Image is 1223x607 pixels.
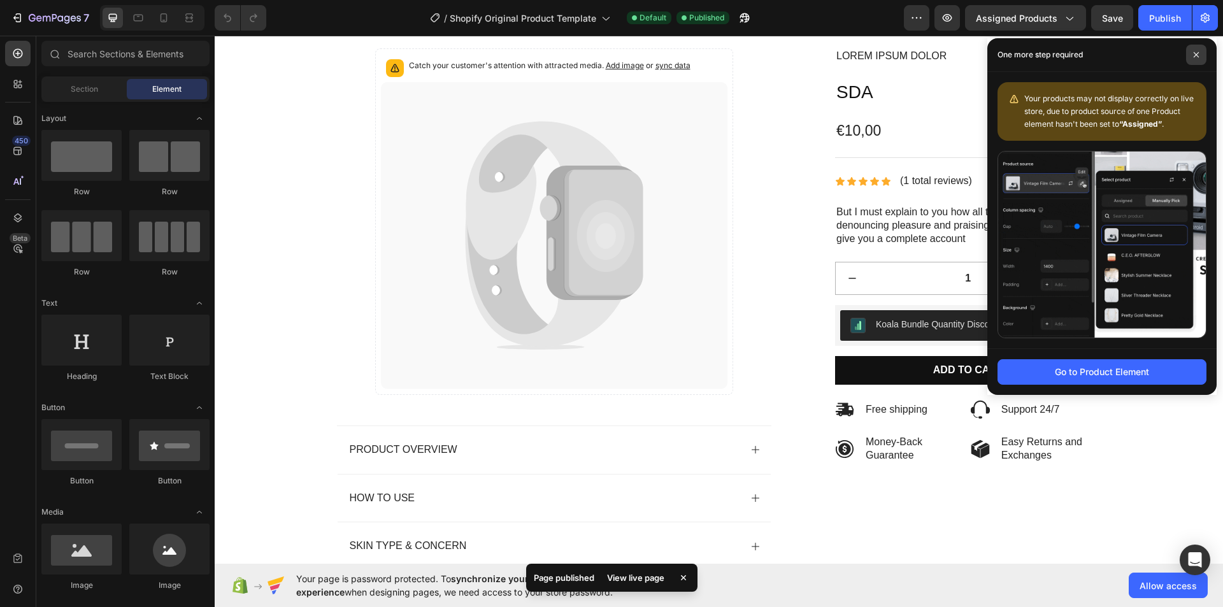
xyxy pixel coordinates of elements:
div: Row [129,266,210,278]
div: Undo/Redo [215,5,266,31]
img: COGWoM-s-4MDEAE=.png [636,282,651,297]
div: Image [41,580,122,591]
button: Koala Bundle Quantity Discount [626,275,797,305]
span: Toggle open [189,108,210,129]
p: Page published [534,571,594,584]
span: Your products may not display correctly on live store, due to product source of one Product eleme... [1024,94,1194,129]
p: Easy Returns and [787,400,868,413]
div: Publish [1149,11,1181,25]
span: Toggle open [189,293,210,313]
div: Koala Bundle Quantity Discount [661,282,787,296]
span: Default [640,12,666,24]
button: Go to Product Element [998,359,1206,385]
div: €10,00 [620,85,887,106]
div: Button [41,475,122,487]
p: (1 total reviews) [685,139,757,152]
input: Search Sections & Elements [41,41,210,66]
span: Allow access [1140,579,1197,592]
span: Assigned Products [976,11,1057,25]
iframe: Design area [215,36,1223,564]
div: Add to cart [719,328,789,341]
p: 7 [83,10,89,25]
input: quantity [654,227,853,259]
button: Save [1091,5,1133,31]
span: Section [71,83,98,95]
div: Open Intercom Messenger [1180,545,1210,575]
button: decrement [621,227,654,259]
span: Media [41,506,64,518]
span: / [444,11,447,25]
b: “Assigned” [1119,119,1162,129]
div: Go to Product Element [1055,365,1149,378]
button: Allow access [1129,573,1208,598]
span: Toggle open [189,502,210,522]
div: Text Block [129,371,210,382]
p: Support 24/7 [787,368,845,381]
button: Publish [1138,5,1192,31]
div: Button [129,475,210,487]
div: Row [41,266,122,278]
span: Element [152,83,182,95]
p: One more step required [998,48,1083,61]
span: Save [1102,13,1123,24]
p: Exchanges [787,413,868,427]
span: Shopify Original Product Template [450,11,596,25]
span: synchronize your theme style & enhance your experience [296,573,654,597]
p: Free shipping [651,368,713,381]
p: Money-Back [651,400,708,413]
div: Image [129,580,210,591]
button: Assigned Products [965,5,1086,31]
h1: sda [620,44,887,69]
p: But I must explain to you how all this mistaken idea of denouncing pleasure and praising pain was... [622,170,885,210]
span: Published [689,12,724,24]
span: Your page is password protected. To when designing pages, we need access to your store password. [296,572,703,599]
div: Beta [10,233,31,243]
div: Row [41,186,122,197]
span: Button [41,402,65,413]
button: 7 [5,5,95,31]
span: Text [41,297,57,309]
div: View live page [599,569,672,587]
div: Heading [41,371,122,382]
button: increment [853,227,886,259]
span: Layout [41,113,66,124]
span: Toggle open [189,397,210,418]
p: Guarantee [651,413,708,427]
div: 450 [12,136,31,146]
div: Row [129,186,210,197]
button: Add to cart [620,320,887,349]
